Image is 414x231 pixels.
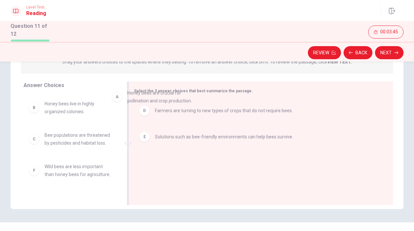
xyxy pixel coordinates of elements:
[10,22,52,38] h1: Question 11 of 12
[380,29,398,35] span: 00:03:45
[308,46,341,59] button: Review
[24,82,64,88] span: Answer Choices
[26,5,46,9] span: Level Test
[26,9,46,17] h1: Reading
[327,59,352,64] strong: VIEW TEXT.
[344,46,372,59] button: Back
[375,46,404,59] button: Next
[63,59,352,64] p: Drag your answers choices to the spaces where they belong. To remove an answer choice, click on i...
[134,89,253,93] span: Select the 3 answer choices that best summarize the passage.
[368,26,404,39] button: 00:03:45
